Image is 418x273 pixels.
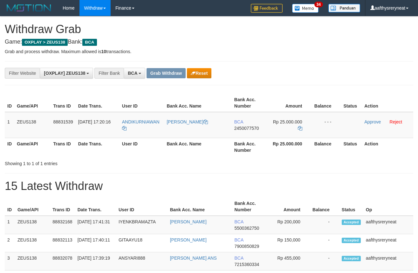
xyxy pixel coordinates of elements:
[75,252,116,270] td: [DATE] 17:39:19
[94,68,124,79] div: Filter Bank
[234,226,259,231] span: Copy 5500362750 to clipboard
[363,234,413,252] td: aafthysreryneat
[50,234,75,252] td: 88832113
[268,138,312,156] th: Rp 25.000.000
[76,138,120,156] th: Date Trans.
[5,234,15,252] td: 2
[234,126,259,131] span: Copy 2450077570 to clipboard
[5,198,15,216] th: ID
[234,255,243,261] span: BCA
[5,3,53,13] img: MOTION_logo.png
[122,119,160,124] span: ANDIKURNIAWAN
[234,262,259,267] span: Copy 7215360334 to clipboard
[50,216,75,234] td: 88832168
[50,252,75,270] td: 88832078
[234,119,243,124] span: BCA
[5,112,14,138] td: 1
[232,198,267,216] th: Bank Acc. Number
[170,237,207,242] a: [PERSON_NAME]
[78,119,111,124] span: [DATE] 17:20:16
[5,158,169,167] div: Showing 1 to 1 of 1 entries
[5,252,15,270] td: 3
[75,216,116,234] td: [DATE] 17:41:31
[342,256,361,261] span: Accepted
[362,94,413,112] th: Action
[251,4,283,13] img: Feedback.jpg
[310,216,339,234] td: -
[268,198,310,216] th: Amount
[120,138,164,156] th: User ID
[187,68,211,78] button: Reset
[268,216,310,234] td: Rp 200,000
[364,119,381,124] a: Approve
[22,39,68,46] span: OXPLAY > ZEUS138
[362,138,413,156] th: Action
[268,94,312,112] th: Amount
[310,234,339,252] td: -
[14,138,51,156] th: Game/API
[232,138,268,156] th: Bank Acc. Number
[14,112,51,138] td: ZEUS138
[75,198,116,216] th: Date Trans.
[5,23,413,36] h1: Withdraw Grab
[170,219,207,224] a: [PERSON_NAME]
[44,71,85,76] span: [OXPLAY] ZEUS138
[5,39,413,45] h4: Game: Bank:
[390,119,402,124] a: Reject
[5,216,15,234] td: 1
[363,252,413,270] td: aafthysreryneat
[116,234,168,252] td: GITAAYU18
[15,198,50,216] th: Game/API
[312,112,341,138] td: - - -
[116,216,168,234] td: IYENKBRAMAZTA
[314,2,323,7] span: 34
[5,180,413,192] h1: 15 Latest Withdraw
[341,94,362,112] th: Status
[116,252,168,270] td: ANSYARI888
[232,94,268,112] th: Bank Acc. Number
[234,237,243,242] span: BCA
[15,234,50,252] td: ZEUS138
[363,216,413,234] td: aafthysreryneat
[234,219,243,224] span: BCA
[147,68,186,78] button: Grab Withdraw
[167,119,208,124] a: [PERSON_NAME]
[40,68,93,79] button: [OXPLAY] ZEUS138
[268,252,310,270] td: Rp 455,000
[164,94,231,112] th: Bank Acc. Name
[15,252,50,270] td: ZEUS138
[120,94,164,112] th: User ID
[5,68,40,79] div: Filter Website
[168,198,232,216] th: Bank Acc. Name
[76,94,120,112] th: Date Trans.
[14,94,51,112] th: Game/API
[298,126,302,131] a: Copy 25000000 to clipboard
[342,238,361,243] span: Accepted
[5,94,14,112] th: ID
[292,4,319,13] img: Button%20Memo.svg
[101,49,106,54] strong: 10
[53,119,73,124] span: 88831539
[50,198,75,216] th: Trans ID
[234,244,259,249] span: Copy 7900850829 to clipboard
[342,220,361,225] span: Accepted
[312,94,341,112] th: Balance
[82,39,97,46] span: BCA
[164,138,231,156] th: Bank Acc. Name
[268,234,310,252] td: Rp 150,000
[363,198,413,216] th: Op
[75,234,116,252] td: [DATE] 17:40:11
[51,138,76,156] th: Trans ID
[122,119,160,131] a: ANDIKURNIAWAN
[310,252,339,270] td: -
[15,216,50,234] td: ZEUS138
[5,138,14,156] th: ID
[328,4,360,12] img: panduan.png
[310,198,339,216] th: Balance
[312,138,341,156] th: Balance
[341,138,362,156] th: Status
[5,48,413,55] p: Grab and process withdraw. Maximum allowed is transactions.
[128,71,137,76] span: BCA
[170,255,217,261] a: [PERSON_NAME] ANS
[339,198,363,216] th: Status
